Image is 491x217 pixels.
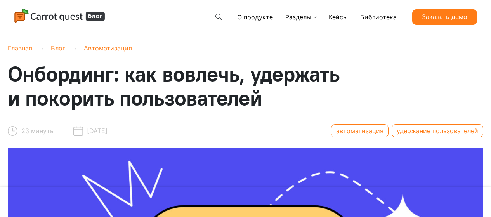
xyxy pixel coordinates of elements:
a: Автоматизация [84,44,132,52]
img: Carrot quest [14,9,106,24]
a: О продукте [234,9,276,25]
a: Кейсы [326,9,351,25]
a: Главная [8,44,32,52]
a: Блог [51,44,65,52]
a: Библиотека [357,9,400,25]
a: Разделы [282,9,319,25]
a: удержание пользователей [392,124,483,137]
div: 23 минуты [8,123,55,139]
a: Заказать демо [412,9,477,25]
a: автоматизация [331,124,389,137]
div: [DATE] [73,123,108,139]
span: Онбординг: как вовлечь, удержать и покорить пользователей [8,61,340,111]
